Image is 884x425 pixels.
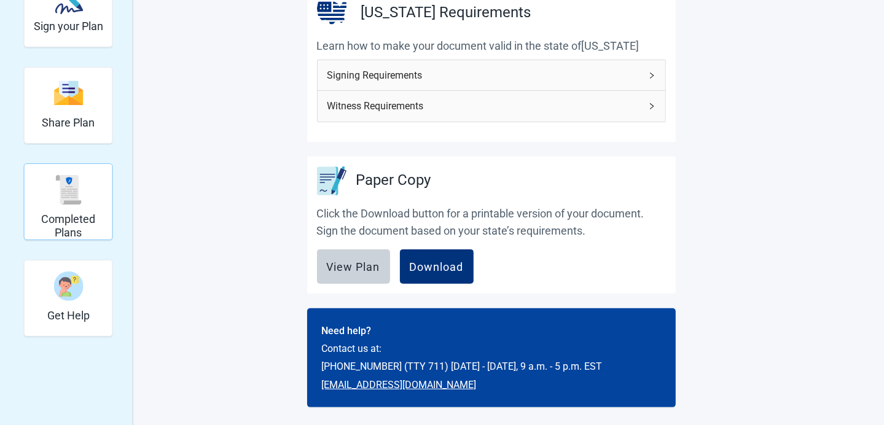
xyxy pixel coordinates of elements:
[322,379,477,391] a: [EMAIL_ADDRESS][DOMAIN_NAME]
[53,175,83,205] img: svg%3e
[318,91,665,121] div: Witness Requirements
[361,1,531,25] h3: [US_STATE] Requirements
[24,67,113,144] div: Share Plan
[410,260,464,273] div: Download
[648,72,655,79] span: right
[317,249,390,284] button: View Plan
[53,271,83,301] img: person-question-x68TBcxA.svg
[317,166,346,195] img: Paper Copy
[47,309,90,322] h2: Get Help
[42,116,95,130] h2: Share Plan
[648,103,655,110] span: right
[24,163,113,240] div: Completed Plans
[317,37,666,55] p: Learn how to make your document valid in the state of [US_STATE]
[327,260,380,273] div: View Plan
[327,98,641,114] span: Witness Requirements
[400,249,474,284] button: Download
[34,20,103,33] h2: Sign your Plan
[317,205,666,240] p: Click the Download button for a printable version of your document. Sign the document based on yo...
[322,341,661,356] p: Contact us at:
[356,169,431,192] h3: Paper Copy
[327,68,641,83] span: Signing Requirements
[53,80,83,106] img: svg%3e
[318,60,665,90] div: Signing Requirements
[24,260,113,337] div: Get Help
[322,359,661,374] p: [PHONE_NUMBER] (TTY 711) [DATE] - [DATE], 9 a.m. - 5 p.m. EST
[322,323,661,338] p: Need help?
[29,212,108,239] h2: Completed Plans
